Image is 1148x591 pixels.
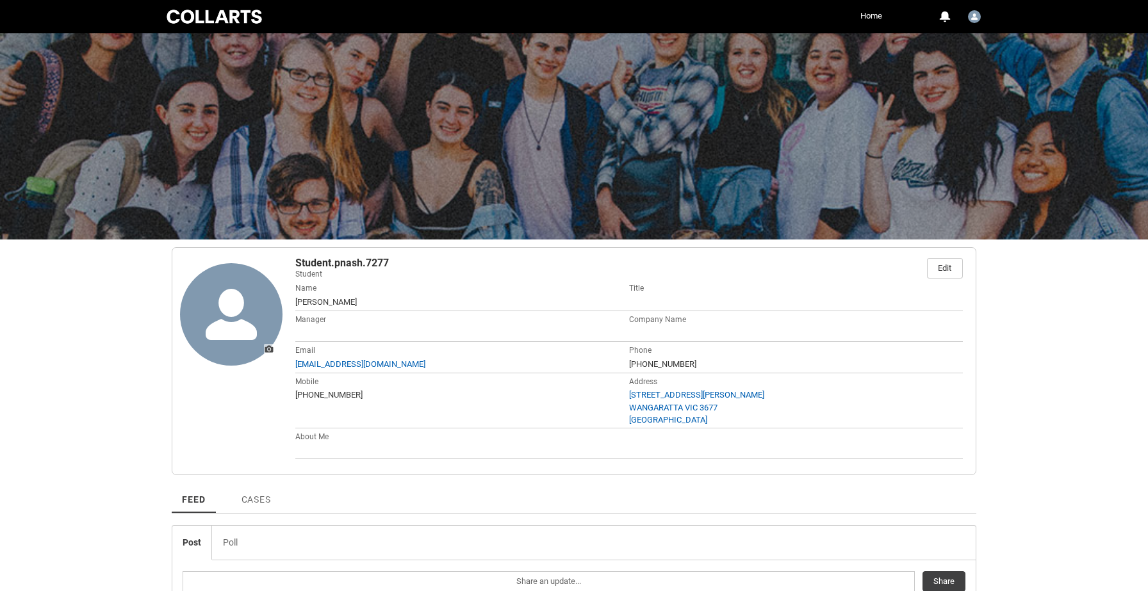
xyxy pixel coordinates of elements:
span: Email [295,346,315,355]
a: Update Photo [180,263,283,366]
button: User Profile Student.pnash.7277 [965,5,984,26]
img: Student.pnash.7277 [968,10,981,23]
div: Edit [938,259,951,278]
span: [PHONE_NUMBER] [629,359,696,369]
span: About Me [295,432,329,441]
div: [STREET_ADDRESS][PERSON_NAME] [629,389,963,401]
span: Name [295,284,316,293]
span: Company Name [629,315,686,324]
a: Home [857,6,885,26]
a: [STREET_ADDRESS][PERSON_NAME]WANGARATTA VIC 3677[GEOGRAPHIC_DATA] [629,389,963,426]
div: WANGARATTA VIC 3677 [629,401,963,414]
a: Edit [928,259,962,278]
span: Poll [223,537,238,547]
span: Title [629,284,644,293]
a: Post [172,526,212,560]
span: Mobile [295,377,318,386]
a: Feed [172,478,216,513]
a: [EMAIL_ADDRESS][DOMAIN_NAME] [295,359,425,369]
span: Post [183,537,201,547]
p: Student [295,268,924,280]
span: Address [629,377,657,386]
span: Student.pnash.7277 [295,258,389,268]
span: [PHONE_NUMBER] [295,390,363,400]
span: [PERSON_NAME] [295,297,357,307]
span: Share an update... [516,572,581,591]
span: Share [933,572,955,591]
div: [GEOGRAPHIC_DATA] [629,414,963,426]
a: Cases [231,478,281,513]
a: Poll [212,526,249,560]
span: Manager [295,315,326,324]
span: Phone [629,346,652,355]
span: Cases [242,494,271,505]
span: Feed [182,494,206,505]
